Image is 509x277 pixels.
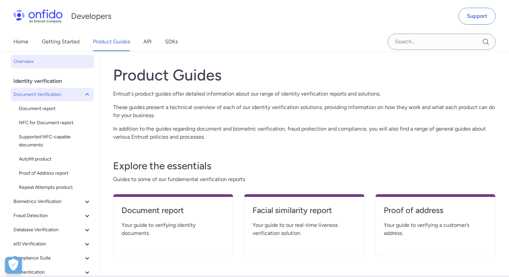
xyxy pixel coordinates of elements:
[13,212,83,220] span: Fraud Detection
[13,91,83,99] span: Document Verification
[165,32,178,51] a: SDKs
[113,175,496,183] span: Guides to some of our fundamental verification reports
[13,226,83,234] span: Database Verification
[113,159,496,173] h3: Explore the essentials
[11,251,94,265] button: Compliance Suite
[19,169,91,177] span: Proof of Address report
[113,90,496,98] p: Entrust's product guides offer detailed information about our range of identity verification repo...
[16,102,94,115] a: Document report
[113,125,496,141] p: In addition to the guides regarding document and biometric verification, fraud protection and com...
[384,205,487,221] a: Proof of address
[113,103,496,119] p: These guides present a technical overview of each of our identity verification solutions, providi...
[19,105,91,113] span: Document report
[16,181,94,194] a: Repeat Attempts product
[19,183,91,192] span: Repeat Attempts product
[143,32,151,51] a: API
[11,195,94,208] button: Biometrics Verification
[11,88,94,101] button: Document Verification
[13,198,83,206] span: Biometrics Verification
[42,32,79,51] a: Getting Started
[16,167,94,180] a: Proof of Address report
[16,116,94,130] a: NFC for Document report
[13,254,83,262] span: Compliance Suite
[122,205,225,221] a: Document report
[459,8,496,25] a: Support
[19,155,91,163] span: Autofill product
[19,133,91,149] span: Supported NFC-capable documents
[11,55,94,68] a: Overview
[13,74,97,88] div: Identity verification
[11,223,94,237] button: Database Verification
[16,152,94,166] a: Autofill product
[252,205,356,221] a: Facial similarity report
[122,205,225,216] h4: Document report
[384,221,487,237] span: Your guide to verifying a customer’s address.
[113,66,496,84] h1: Product Guides
[13,58,91,66] span: Overview
[13,32,28,51] a: Home
[93,32,130,51] a: Product Guides
[13,240,83,248] span: eID Verification
[11,209,94,222] button: Fraud Detection
[5,257,22,274] button: Open Preferences
[252,205,356,216] h4: Facial similarity report
[252,221,356,237] span: Your guide to our real-time liveness verification solution.
[5,257,22,274] div: Cookie Preferences
[122,221,225,237] span: Your guide to verifying identity documents.
[13,9,63,23] img: Onfido Logo
[71,11,111,22] h1: Developers
[11,237,94,251] button: eID Verification
[13,268,83,276] span: Authentication
[384,205,487,216] h4: Proof of address
[19,119,91,127] span: NFC for Document report
[388,34,496,50] input: Onfido search input field
[16,130,94,152] a: Supported NFC-capable documents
